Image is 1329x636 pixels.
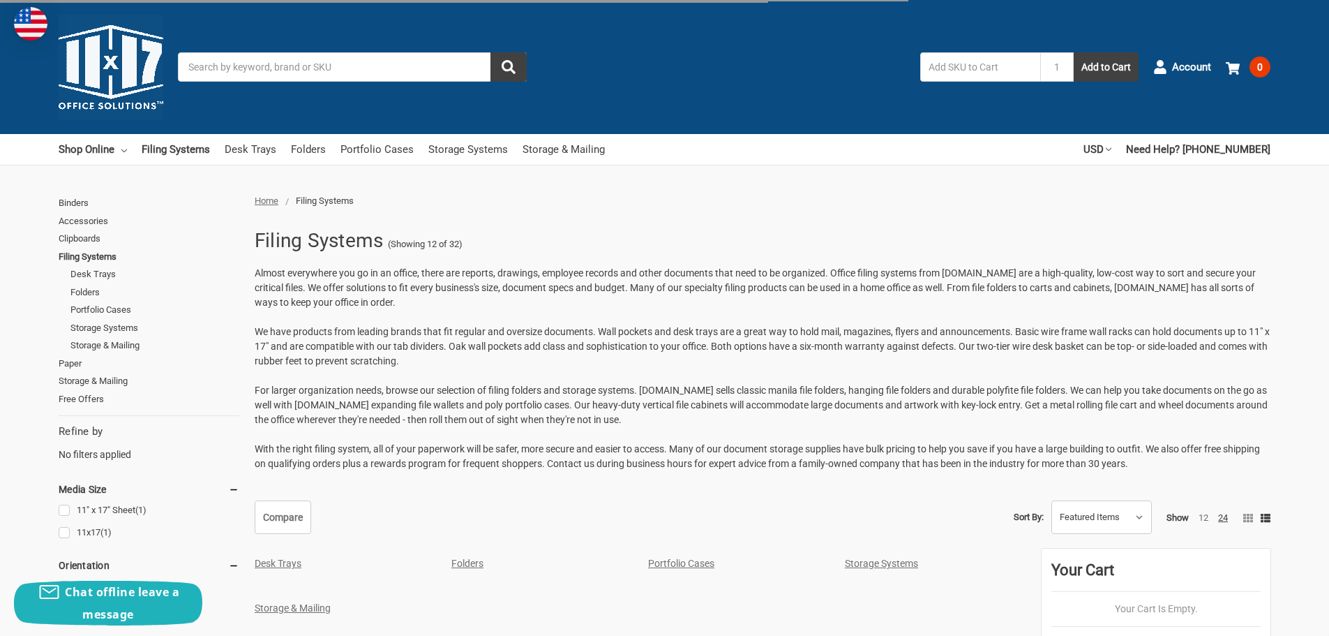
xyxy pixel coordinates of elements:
a: 11" x 17" Sheet [59,501,239,520]
button: Chat offline leave a message [14,581,202,626]
a: Portfolio Cases [648,558,714,569]
a: Accessories [59,212,239,230]
div: Your Cart [1051,559,1261,592]
img: 11x17.com [59,15,163,119]
p: For larger organization needs, browse our selection of filing folders and storage systems. [DOMAI... [255,383,1270,427]
a: 0 [1226,49,1270,85]
input: Add SKU to Cart [920,52,1040,82]
a: Storage Systems [845,558,918,569]
h5: Media Size [59,481,239,498]
p: Almost everywhere you go in an office, there are reports, drawings, employee records and other do... [255,266,1270,310]
span: Chat offline leave a message [65,584,179,622]
a: Desk Trays [255,558,301,569]
button: Add to Cart [1074,52,1139,82]
a: Portfolio Cases [70,301,239,319]
a: 11x17 [59,524,239,542]
img: duty and tax information for United States [14,7,47,40]
a: 24 [1218,512,1228,523]
a: Storage Systems [428,134,508,165]
a: Paper [59,355,239,373]
span: Filing Systems [296,195,354,206]
label: Sort By: [1014,507,1044,528]
h5: Orientation [59,557,239,574]
a: Bound on 17" side [59,577,239,596]
a: Filing Systems [142,134,210,165]
h5: Refine by [59,424,239,440]
a: Clipboards [59,230,239,248]
a: Storage & Mailing [255,602,331,614]
span: Show [1166,512,1189,523]
a: Folders [451,558,483,569]
a: Folders [70,283,239,302]
span: (1) [100,527,112,538]
a: Filing Systems [59,248,239,266]
a: Compare [255,501,311,534]
a: Storage & Mailing [59,372,239,390]
a: Desk Trays [70,265,239,283]
a: Storage & Mailing [523,134,605,165]
a: Desk Trays [225,134,276,165]
a: Storage & Mailing [70,337,239,355]
a: Binders [59,194,239,212]
h1: Filing Systems [255,223,384,259]
span: (Showing 12 of 32) [388,237,463,251]
div: No filters applied [59,424,239,461]
a: Shop Online [59,134,127,165]
a: Home [255,195,278,206]
span: (1) [135,505,147,515]
a: Need Help? [PHONE_NUMBER] [1126,134,1270,165]
span: 0 [1249,57,1270,77]
p: Your Cart Is Empty. [1051,602,1261,616]
a: Free Offers [59,390,239,408]
a: Storage Systems [70,319,239,337]
p: We have products from leading brands that fit regular and oversize documents. Wall pockets and de... [255,325,1270,369]
input: Search by keyword, brand or SKU [178,52,527,82]
span: Account [1172,59,1211,75]
a: 12 [1199,512,1208,523]
a: Account [1153,49,1211,85]
a: USD [1083,134,1111,165]
a: Portfolio Cases [340,134,414,165]
p: With the right filing system, all of your paperwork will be safer, more secure and easier to acce... [255,442,1270,471]
a: Folders [291,134,326,165]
